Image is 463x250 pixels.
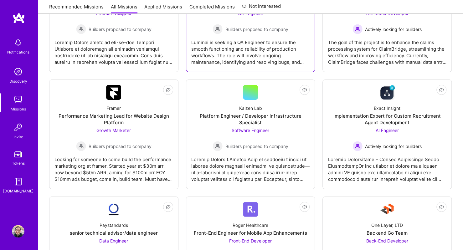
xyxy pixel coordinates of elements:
[106,105,121,111] div: Framer
[242,3,281,14] a: Not Interested
[194,230,307,236] div: Front-End Engineer for Mobile App Enhancements
[225,26,288,33] span: Builders proposed to company
[328,34,446,65] div: The goal of this project is to enhance the claims processing system for ClaimBridge, streamlining...
[328,113,446,126] div: Implementation Expert for Custom Recruitment Agent Development
[380,202,395,217] img: Company Logo
[12,160,25,166] div: Tokens
[243,202,258,217] img: Company Logo
[54,85,173,184] a: Company LogoFramerPerformance Marketing Lead for Website Design PlatformGrowth Marketer Builders ...
[352,24,363,34] img: Actively looking for builders
[99,238,128,243] span: Data Engineer
[70,230,158,236] div: senior technical advisor/data engineer
[3,188,33,194] div: [DOMAIN_NAME]
[12,93,24,106] img: teamwork
[166,204,171,209] i: icon EyeClosed
[106,202,121,217] img: Company Logo
[10,225,26,237] a: User Avatar
[229,238,272,243] span: Front-End Developer
[191,151,310,182] div: Loremip Dolorsit:Ametco Adip el seddoeiu t incidi ut laboree dolore magnaali enimadmi ve quisnost...
[54,113,173,126] div: Performance Marketing Lead for Website Design Platform
[12,225,24,237] img: User Avatar
[367,230,408,236] div: Backend Go Team
[191,113,310,126] div: Platform Engineer / Developer Infrastructure Specialist
[365,26,422,33] span: Actively looking for builders
[76,24,86,34] img: Builders proposed to company
[14,151,22,157] img: tokens
[371,222,403,228] div: One Layer, LTD
[12,175,24,188] img: guide book
[439,87,444,92] i: icon EyeClosed
[328,151,446,182] div: Loremip Dolorsitame – Consec Adipiscinge Seddo EiusmodtempOr inc utlabor et dolore ma aliquaen ad...
[13,134,23,140] div: Invite
[100,222,128,228] div: Paystandards
[106,85,121,100] img: Company Logo
[11,106,26,112] div: Missions
[233,222,268,228] div: Roger Healthcare
[365,143,422,150] span: Actively looking for builders
[9,78,27,84] div: Discovery
[166,87,171,92] i: icon EyeClosed
[13,13,25,24] img: logo
[328,85,446,184] a: Company LogoExact InsightImplementation Expert for Custom Recruitment Agent DevelopmentAI Enginee...
[191,34,310,65] div: Luminai is seeking a QA Engineer to ensure the smooth functioning and reliability of production w...
[232,128,269,133] span: Software Engineer
[96,128,131,133] span: Growth Marketer
[111,3,137,14] a: All Missions
[144,3,182,14] a: Applied Missions
[376,128,399,133] span: AI Engineer
[89,143,152,150] span: Builders proposed to company
[302,204,307,209] i: icon EyeClosed
[49,3,104,14] a: Recommended Missions
[191,85,310,184] a: Kaizen LabPlatform Engineer / Developer Infrastructure SpecialistSoftware Engineer Builders propo...
[54,34,173,65] div: Loremip Dolors ametc ad eli-se-doe Tempori Utlabore et doloremagn ali enimadm veniamqui nostrudex...
[12,121,24,134] img: Invite
[12,65,24,78] img: discovery
[366,238,408,243] span: Back-End Developer
[54,151,173,182] div: Looking for someone to come build the performance marketing org at framer. Started year at $30m a...
[12,36,24,49] img: bell
[439,204,444,209] i: icon EyeClosed
[213,24,223,34] img: Builders proposed to company
[239,105,262,111] div: Kaizen Lab
[302,87,307,92] i: icon EyeClosed
[225,143,288,150] span: Builders proposed to company
[7,49,29,55] div: Notifications
[213,141,223,151] img: Builders proposed to company
[76,141,86,151] img: Builders proposed to company
[374,105,400,111] div: Exact Insight
[89,26,152,33] span: Builders proposed to company
[352,141,363,151] img: Actively looking for builders
[189,3,235,14] a: Completed Missions
[380,85,395,100] img: Company Logo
